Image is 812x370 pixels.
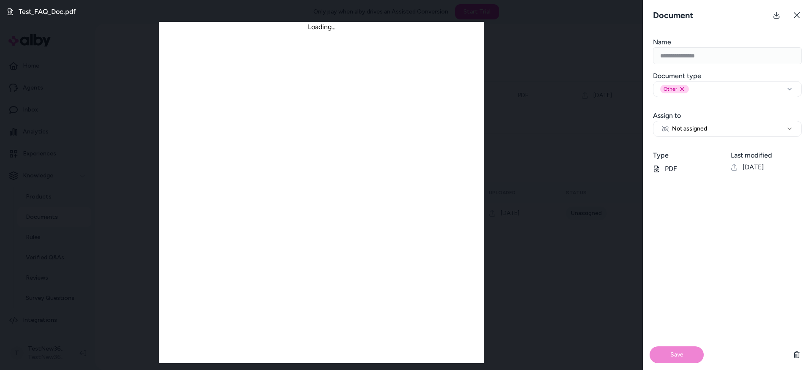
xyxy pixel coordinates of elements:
h3: Test_FAQ_Doc.pdf [19,7,76,17]
button: OtherRemove other option [653,81,802,97]
span: Loading... [308,23,335,31]
p: PDF [653,164,724,174]
h3: Type [653,150,724,161]
span: Not assigned [662,125,707,133]
h3: Document [650,9,697,21]
button: Remove other option [679,86,686,92]
h3: Last modified [731,150,802,161]
div: Other [660,85,689,93]
span: [DATE] [743,162,764,172]
h3: Name [653,37,802,47]
label: Assign to [653,112,681,120]
h3: Document type [653,71,802,81]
